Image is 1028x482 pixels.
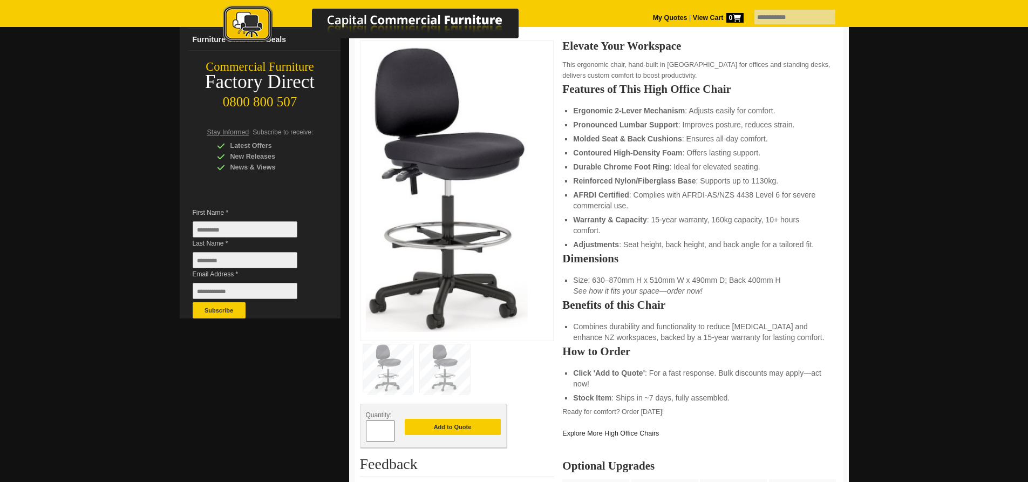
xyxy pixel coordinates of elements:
li: : Ships in ~7 days, fully assembled. [573,392,827,403]
span: Subscribe to receive: [253,128,313,136]
strong: Click 'Add to Quote' [573,369,645,377]
strong: Reinforced Nylon/Fiberglass Base [573,176,696,185]
li: Combines durability and functionality to reduce [MEDICAL_DATA] and enhance NZ workspaces, backed ... [573,321,827,343]
div: 0800 800 507 [180,89,341,110]
button: Add to Quote [405,419,501,435]
h2: How to Order [562,346,838,357]
h2: Features of This High Office Chair [562,84,838,94]
li: : 15-year warranty, 160kg capacity, 10+ hours comfort. [573,214,827,236]
strong: AFRDI Certified [573,191,629,199]
strong: Contoured High-Density Foam [573,148,682,157]
button: Subscribe [193,302,246,318]
li: : Improves posture, reduces strain. [573,119,827,130]
a: Explore More High Office Chairs [562,430,659,437]
li: Size: 630–870mm H x 510mm W x 490mm D; Back 400mm H [573,275,827,296]
a: My Quotes [653,14,687,22]
strong: Warranty & Capacity [573,215,646,224]
em: See how it fits your space—order now! [573,287,703,295]
h2: Optional Upgrades [562,460,838,471]
strong: Stock Item [573,393,611,402]
strong: Ergonomic 2-Lever Mechanism [573,106,685,115]
li: : Supports up to 1130kg. [573,175,827,186]
span: Stay Informed [207,128,249,136]
li: : Ideal for elevated seating. [573,161,827,172]
span: 0 [726,13,744,23]
input: Email Address * [193,283,297,299]
input: Last Name * [193,252,297,268]
strong: Pronounced Lumbar Support [573,120,678,129]
span: First Name * [193,207,314,218]
a: View Cart0 [691,14,743,22]
strong: Molded Seat & Back Cushions [573,134,682,143]
strong: View Cart [693,14,744,22]
div: Factory Direct [180,74,341,90]
span: Last Name * [193,238,314,249]
li: : Offers lasting support. [573,147,827,158]
p: Ready for comfort? Order [DATE]! [562,406,838,439]
h2: Feedback [360,456,554,477]
div: Latest Offers [217,140,319,151]
li: : For a fast response. Bulk discounts may apply—act now! [573,368,827,389]
span: Quantity: [366,411,392,419]
strong: Adjustments [573,240,619,249]
div: News & Views [217,162,319,173]
img: Capital Commercial Furniture Logo [193,5,571,45]
span: Email Address * [193,269,314,280]
li: : Complies with AFRDI-AS/NZS 4438 Level 6 for severe commercial use. [573,189,827,211]
div: New Releases [217,151,319,162]
h2: Elevate Your Workspace [562,40,838,51]
li: : Ensures all-day comfort. [573,133,827,144]
h2: Dimensions [562,253,838,264]
div: Commercial Furniture [180,59,341,74]
input: First Name * [193,221,297,237]
li: : Adjusts easily for comfort. [573,105,827,116]
a: Capital Commercial Furniture Logo [193,5,571,48]
strong: Durable Chrome Foot Ring [573,162,669,171]
p: This ergonomic chair, hand-built in [GEOGRAPHIC_DATA] for offices and standing desks, delivers cu... [562,59,838,81]
img: Evo Midback High Office Chair in Breathe Black Fabric with ergonomic design and chrome foot ring. [366,46,528,332]
a: Furniture Clearance Deals [188,29,341,51]
h2: Benefits of this Chair [562,300,838,310]
li: : Seat height, back height, and back angle for a tailored fit. [573,239,827,250]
